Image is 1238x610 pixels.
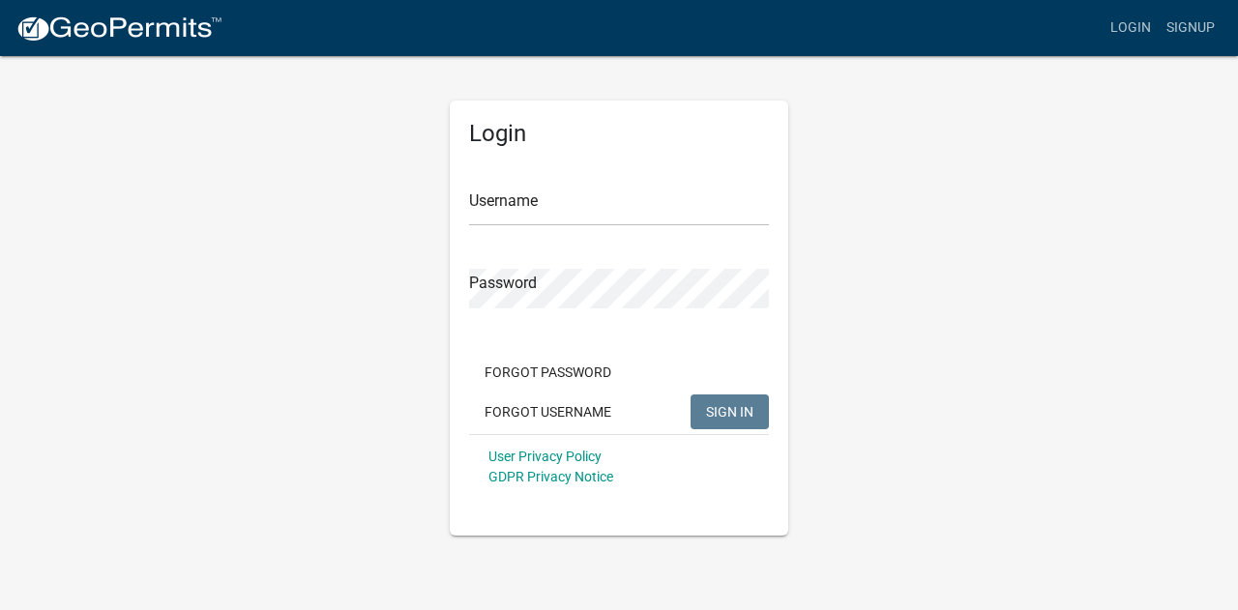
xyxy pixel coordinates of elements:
a: User Privacy Policy [488,449,602,464]
a: GDPR Privacy Notice [488,469,613,484]
a: Login [1103,10,1159,46]
a: Signup [1159,10,1223,46]
button: Forgot Username [469,394,627,429]
button: SIGN IN [691,394,769,429]
button: Forgot Password [469,355,627,390]
h5: Login [469,120,769,148]
span: SIGN IN [706,403,753,419]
